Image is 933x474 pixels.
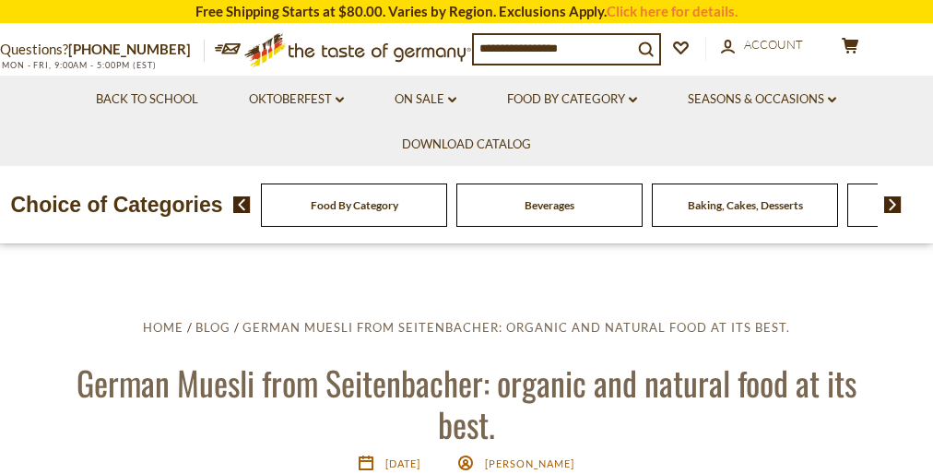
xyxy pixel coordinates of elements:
h1: German Muesli from Seitenbacher: organic and natural food at its best. [57,361,876,444]
a: Oktoberfest [249,89,344,110]
a: Baking, Cakes, Desserts [688,198,803,212]
a: Beverages [525,198,574,212]
span: Account [744,37,803,52]
a: Food By Category [311,198,398,212]
img: next arrow [884,196,902,213]
a: Back to School [96,89,198,110]
a: Seasons & Occasions [688,89,836,110]
a: [PHONE_NUMBER] [68,41,191,57]
img: previous arrow [233,196,251,213]
span: [PERSON_NAME] [485,457,574,469]
a: Home [143,320,183,335]
a: Blog [195,320,230,335]
a: Food By Category [507,89,637,110]
a: On Sale [395,89,456,110]
a: German Muesli from Seitenbacher: organic and natural food at its best. [242,320,790,335]
a: Download Catalog [402,135,531,155]
a: Click here for details. [607,3,738,19]
time: [DATE] [385,457,420,469]
a: Account [721,35,803,55]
